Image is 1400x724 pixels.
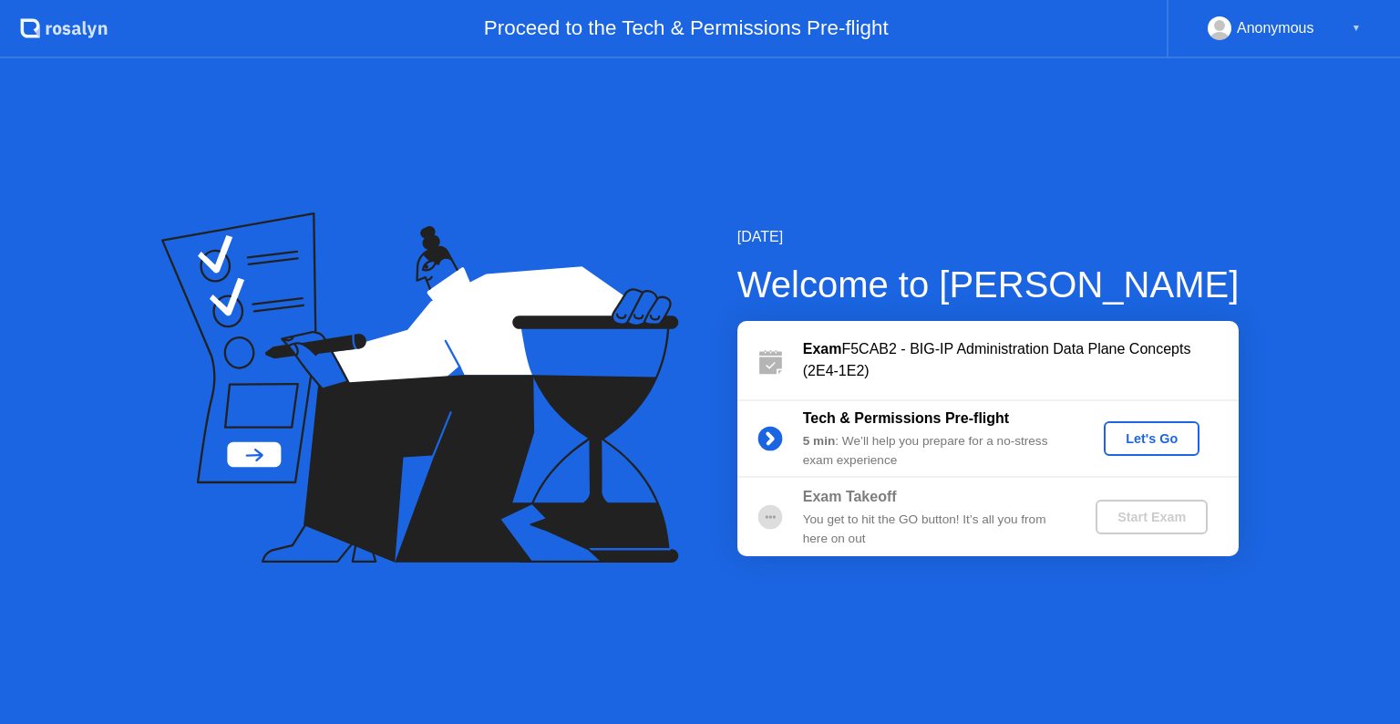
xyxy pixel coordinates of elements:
div: [DATE] [737,226,1240,248]
b: Exam Takeoff [803,489,897,504]
b: Exam [803,341,842,357]
div: F5CAB2 - BIG-IP Administration Data Plane Concepts (2E4-1E2) [803,338,1239,382]
button: Start Exam [1096,500,1208,534]
div: You get to hit the GO button! It’s all you from here on out [803,511,1065,548]
div: Anonymous [1237,16,1314,40]
div: Let's Go [1111,431,1192,446]
div: ▼ [1352,16,1361,40]
button: Let's Go [1104,421,1199,456]
div: Welcome to [PERSON_NAME] [737,257,1240,312]
div: Start Exam [1103,510,1200,524]
div: : We’ll help you prepare for a no-stress exam experience [803,432,1065,470]
b: 5 min [803,434,836,448]
b: Tech & Permissions Pre-flight [803,410,1009,426]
